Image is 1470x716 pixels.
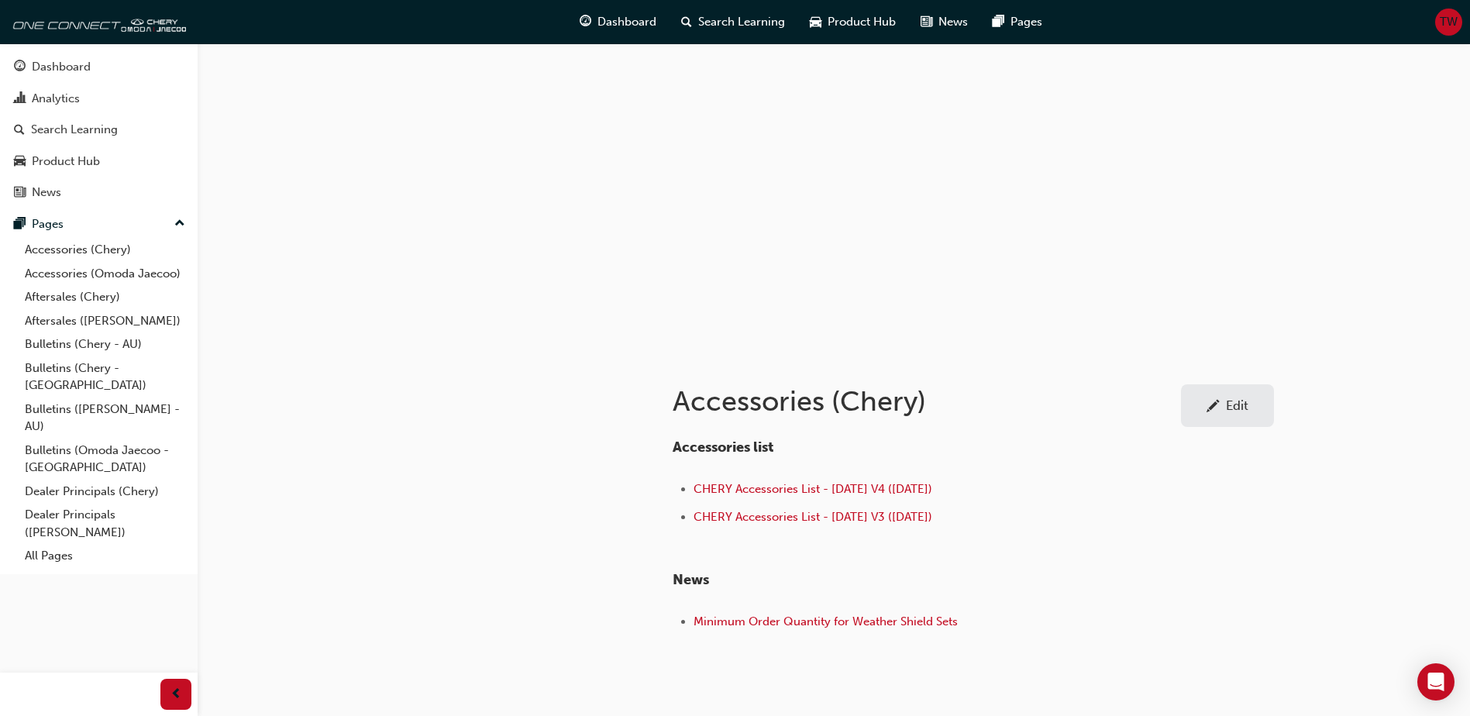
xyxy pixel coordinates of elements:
a: Aftersales (Chery) [19,285,191,309]
span: guage-icon [580,12,591,32]
div: Dashboard [32,58,91,76]
span: search-icon [14,123,25,137]
span: Product Hub [828,13,896,31]
span: car-icon [14,155,26,169]
a: Bulletins (Omoda Jaecoo - [GEOGRAPHIC_DATA]) [19,439,191,480]
div: News [32,184,61,201]
a: Edit [1181,384,1274,427]
span: pages-icon [14,218,26,232]
div: Search Learning [31,121,118,139]
a: Bulletins (Chery - AU) [19,332,191,356]
button: Pages [6,210,191,239]
span: prev-icon [170,685,182,704]
span: TW [1440,13,1458,31]
span: guage-icon [14,60,26,74]
a: Search Learning [6,115,191,144]
h1: Accessories (Chery) [673,384,1181,418]
a: Aftersales ([PERSON_NAME]) [19,309,191,333]
a: guage-iconDashboard [567,6,669,38]
span: news-icon [14,186,26,200]
a: Accessories (Omoda Jaecoo) [19,262,191,286]
a: Product Hub [6,147,191,176]
span: Pages [1010,13,1042,31]
button: TW [1435,9,1462,36]
a: Dealer Principals (Chery) [19,480,191,504]
a: Bulletins ([PERSON_NAME] - AU) [19,398,191,439]
div: Open Intercom Messenger [1417,663,1455,701]
span: news-icon [921,12,932,32]
a: News [6,178,191,207]
a: Minimum Order Quantity for Weather Shield Sets [694,614,958,628]
a: car-iconProduct Hub [797,6,908,38]
a: CHERY Accessories List - [DATE] V3 ([DATE]) [694,510,932,524]
span: car-icon [810,12,821,32]
span: pencil-icon [1207,400,1220,415]
span: News [938,13,968,31]
span: Dashboard [597,13,656,31]
div: Pages [32,215,64,233]
img: oneconnect [8,6,186,37]
a: Accessories (Chery) [19,238,191,262]
button: DashboardAnalyticsSearch LearningProduct HubNews [6,50,191,210]
span: pages-icon [993,12,1004,32]
span: Search Learning [698,13,785,31]
div: Edit [1226,398,1248,413]
a: Dashboard [6,53,191,81]
a: CHERY Accessories List - [DATE] V4 ([DATE]) [694,482,932,496]
a: Analytics [6,84,191,113]
span: News [673,571,709,588]
a: Bulletins (Chery - [GEOGRAPHIC_DATA]) [19,356,191,398]
a: Dealer Principals ([PERSON_NAME]) [19,503,191,544]
span: Accessories list [673,439,773,456]
span: search-icon [681,12,692,32]
a: All Pages [19,544,191,568]
a: search-iconSearch Learning [669,6,797,38]
span: up-icon [174,214,185,234]
span: chart-icon [14,92,26,106]
a: news-iconNews [908,6,980,38]
div: Product Hub [32,153,100,170]
a: pages-iconPages [980,6,1055,38]
div: Analytics [32,90,80,108]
